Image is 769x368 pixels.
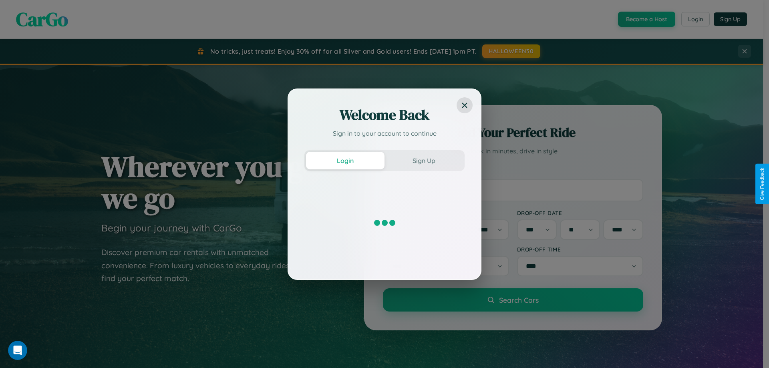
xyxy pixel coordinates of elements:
button: Login [306,152,384,169]
div: Give Feedback [759,168,765,200]
iframe: Intercom live chat [8,341,27,360]
button: Sign Up [384,152,463,169]
p: Sign in to your account to continue [304,129,465,138]
h2: Welcome Back [304,105,465,125]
